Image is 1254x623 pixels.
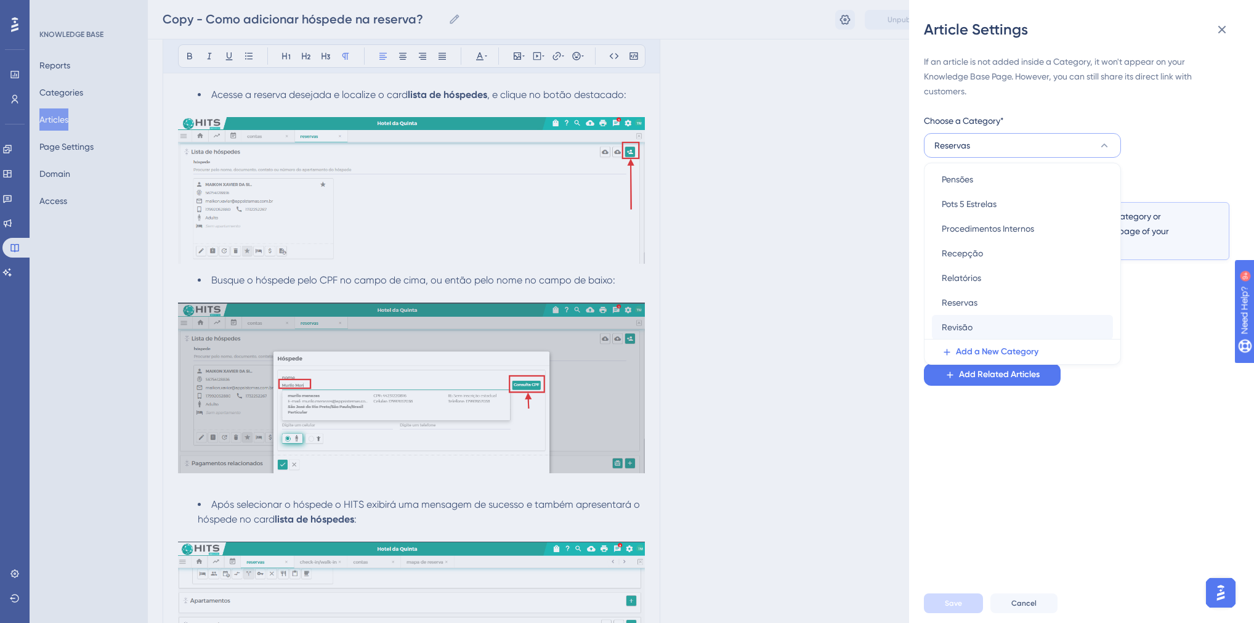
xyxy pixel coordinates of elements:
div: Article Settings [924,20,1239,39]
button: Cancel [990,593,1058,613]
span: Save [945,598,962,608]
button: Relatórios [932,266,1113,290]
button: Save [924,593,983,613]
span: Relatórios [942,271,981,285]
span: Need Help? [29,3,77,18]
span: Revisão [942,320,973,335]
span: Reservas [934,138,970,153]
button: Pensões [932,167,1113,192]
iframe: UserGuiding AI Assistant Launcher [1202,574,1239,611]
span: Add a New Category [956,344,1038,359]
span: Pots 5 Estrelas [942,197,997,211]
button: Add a New Category [932,340,1120,364]
span: Pensões [942,172,973,187]
button: Procedimentos Internos [932,216,1113,241]
span: Recepção [942,246,983,261]
span: Procedimentos Internos [942,221,1034,236]
span: Reservas [942,295,977,310]
span: Cancel [1011,598,1037,608]
span: Choose a Category* [924,113,1004,128]
button: Recepção [932,241,1113,266]
span: Add Related Articles [959,367,1040,382]
button: Reservas [924,133,1121,158]
div: If an article is not added inside a Category, it won't appear on your Knowledge Base Page. Howeve... [924,54,1229,99]
button: Pots 5 Estrelas [932,192,1113,216]
button: Revisão [932,315,1113,340]
button: Add Related Articles [924,364,1061,386]
div: 9+ [84,6,91,16]
button: Reservas [932,290,1113,315]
